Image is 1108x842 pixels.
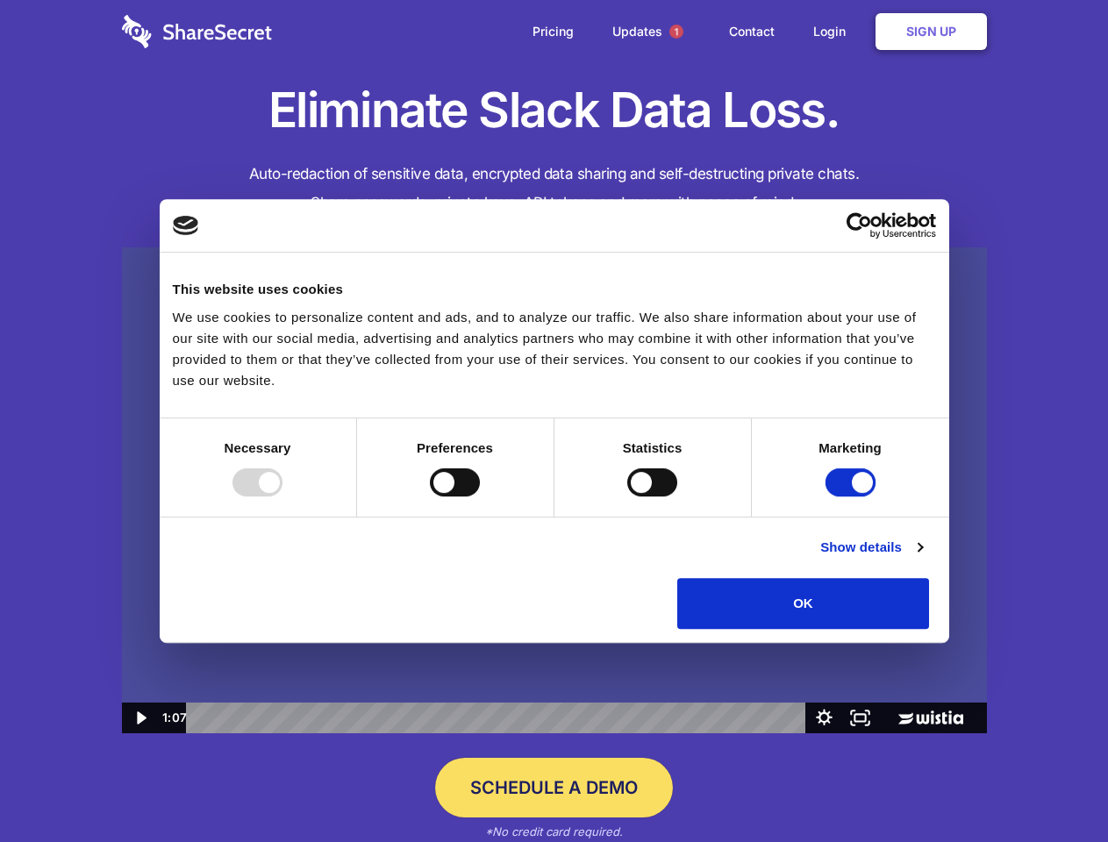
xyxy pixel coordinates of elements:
[122,160,987,218] h4: Auto-redaction of sensitive data, encrypted data sharing and self-destructing private chats. Shar...
[173,307,936,391] div: We use cookies to personalize content and ads, and to analyze our traffic. We also share informat...
[122,79,987,142] h1: Eliminate Slack Data Loss.
[1020,754,1087,821] iframe: Drift Widget Chat Controller
[200,703,797,733] div: Playbar
[820,537,922,558] a: Show details
[623,440,683,455] strong: Statistics
[669,25,683,39] span: 1
[122,15,272,48] img: logo-wordmark-white-trans-d4663122ce5f474addd5e946df7df03e33cb6a1c49d2221995e7729f52c070b2.svg
[122,703,158,733] button: Play Video
[876,13,987,50] a: Sign Up
[435,758,673,817] a: Schedule a Demo
[173,216,199,235] img: logo
[711,4,792,59] a: Contact
[485,824,623,838] em: *No credit card required.
[515,4,591,59] a: Pricing
[796,4,872,59] a: Login
[842,703,878,733] button: Fullscreen
[417,440,493,455] strong: Preferences
[677,578,929,629] button: OK
[878,703,986,733] a: Wistia Logo -- Learn More
[783,212,936,239] a: Usercentrics Cookiebot - opens in a new window
[806,703,842,733] button: Show settings menu
[818,440,882,455] strong: Marketing
[225,440,291,455] strong: Necessary
[122,247,987,734] img: Sharesecret
[173,279,936,300] div: This website uses cookies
